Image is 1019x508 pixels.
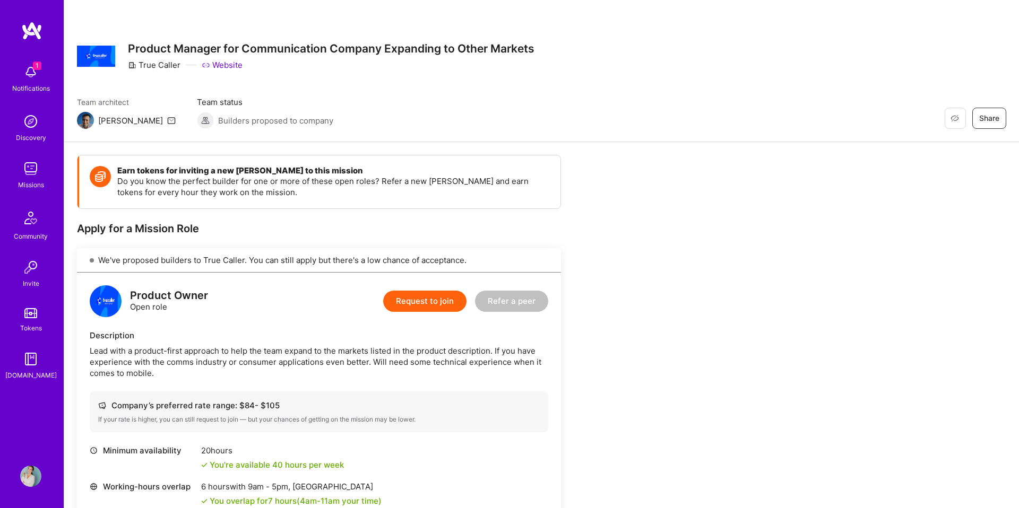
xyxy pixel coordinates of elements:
[90,330,548,341] div: Description
[18,466,44,487] a: User Avatar
[98,401,106,409] i: icon Cash
[20,257,41,278] img: Invite
[20,158,41,179] img: teamwork
[5,370,57,381] div: [DOMAIN_NAME]
[246,481,292,492] span: 9am - 5pm ,
[167,116,176,125] i: icon Mail
[972,108,1006,129] button: Share
[202,59,243,71] a: Website
[128,42,534,55] h3: Product Manager for Communication Company Expanding to Other Markets
[90,285,122,317] img: logo
[383,291,467,312] button: Request to join
[128,61,136,69] i: icon CompanyGray
[90,445,196,456] div: Minimum availability
[90,483,98,491] i: icon World
[18,205,44,231] img: Community
[979,113,999,124] span: Share
[117,176,550,198] p: Do you know the perfect builder for one or more of these open roles? Refer a new [PERSON_NAME] an...
[117,166,550,176] h4: Earn tokens for inviting a new [PERSON_NAME] to this mission
[201,462,208,468] i: icon Check
[77,97,176,108] span: Team architect
[128,59,180,71] div: True Caller
[77,222,561,235] div: Apply for a Mission Role
[90,481,196,492] div: Working-hours overlap
[90,345,548,379] div: Lead with a product-first approach to help the team expand to the markets listed in the product d...
[475,291,548,312] button: Refer a peer
[201,445,344,456] div: 20 hours
[20,348,41,370] img: guide book
[130,290,208,301] div: Product Owner
[90,446,98,454] i: icon Clock
[201,459,344,470] div: You're available 40 hours per week
[98,415,540,424] div: If your rate is higher, you can still request to join — but your chances of getting on the missio...
[20,466,41,487] img: User Avatar
[201,498,208,504] i: icon Check
[130,290,208,312] div: Open role
[98,400,540,411] div: Company’s preferred rate range: $ 84 - $ 105
[12,83,50,94] div: Notifications
[24,308,37,318] img: tokens
[20,62,41,83] img: bell
[201,481,382,492] div: 6 hours with [GEOGRAPHIC_DATA]
[300,496,340,506] span: 4am - 11am
[23,278,39,289] div: Invite
[197,112,214,129] img: Builders proposed to company
[77,112,94,129] img: Team Architect
[16,132,46,143] div: Discovery
[20,322,42,334] div: Tokens
[951,114,959,122] i: icon EyeClosed
[77,248,561,273] div: We've proposed builders to True Caller. You can still apply but there's a low chance of acceptance.
[98,115,163,126] div: [PERSON_NAME]
[77,46,115,67] img: Company Logo
[14,231,48,242] div: Community
[90,166,111,187] img: Token icon
[18,179,44,190] div: Missions
[20,111,41,132] img: discovery
[21,21,42,40] img: logo
[33,62,41,70] span: 1
[197,97,333,108] span: Team status
[218,115,333,126] span: Builders proposed to company
[210,495,382,506] div: You overlap for 7 hours ( your time)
